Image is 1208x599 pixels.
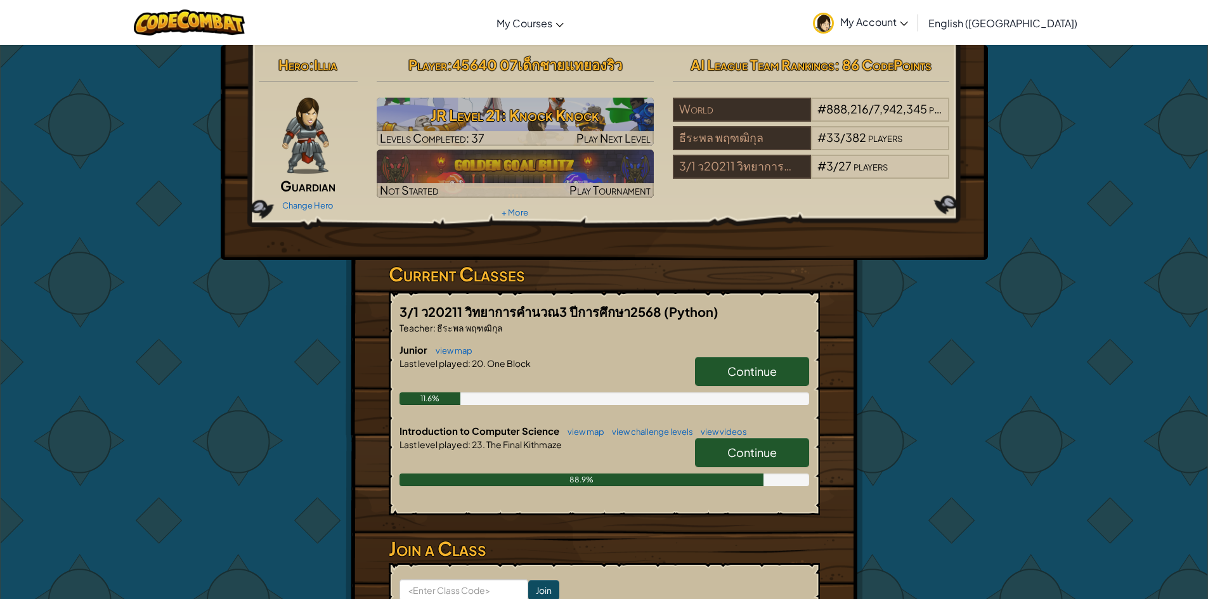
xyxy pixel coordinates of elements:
[471,439,485,450] span: 23.
[817,158,826,173] span: #
[377,98,654,146] img: JR Level 21: Knock Knock
[502,207,528,217] a: + More
[380,183,439,197] span: Not Started
[436,322,503,333] span: ธีระพล พฤฑฒิกุล
[490,6,570,40] a: My Courses
[854,158,888,173] span: players
[868,130,902,145] span: players
[447,56,452,74] span: :
[727,364,777,378] span: Continue
[497,16,552,30] span: My Courses
[429,345,472,356] a: view map
[826,158,833,173] span: 3
[389,260,820,288] h3: Current Classes
[377,150,654,198] a: Not StartedPlay Tournament
[134,10,245,35] img: CodeCombat logo
[664,304,718,319] span: (Python)
[399,322,433,333] span: Teacher
[928,16,1077,30] span: English ([GEOGRAPHIC_DATA])
[280,177,335,195] span: Guardian
[845,130,866,145] span: 382
[314,56,337,74] span: Illia
[486,357,531,369] span: One Block
[673,138,950,153] a: ธีระพล พฤฑฒิกุล#33/382players
[576,131,651,145] span: Play Next Level
[377,98,654,146] a: Play Next Level
[929,101,963,116] span: players
[399,392,461,405] div: 11.6%
[399,344,429,356] span: Junior
[278,56,309,74] span: Hero
[673,167,950,181] a: 3/1 ว20211 วิทยาการคำนวณ3 ปีการศึกษา2568#3/27players
[922,6,1084,40] a: English ([GEOGRAPHIC_DATA])
[835,56,932,74] span: : 86 CodePoints
[673,98,811,122] div: World
[817,101,826,116] span: #
[282,98,328,174] img: guardian-pose.png
[869,101,874,116] span: /
[399,473,763,486] div: 88.9%
[826,101,869,116] span: 888,216
[399,425,561,437] span: Introduction to Computer Science
[485,439,562,450] span: The Final Kithmaze
[813,13,834,34] img: avatar
[673,126,811,150] div: ธีระพล พฤฑฒิกุล
[399,304,664,319] span: 3/1 ว20211 วิทยาการคำนวณ3 ปีการศึกษา2568
[433,322,436,333] span: :
[468,439,471,450] span: :
[874,101,927,116] span: 7,942,345
[561,427,604,437] a: view map
[408,56,447,74] span: Player
[727,445,777,460] span: Continue
[673,110,950,124] a: World#888,216/7,942,345players
[807,3,914,42] a: My Account
[282,200,334,210] a: Change Hero
[840,15,908,29] span: My Account
[399,357,468,369] span: Last level played
[840,130,845,145] span: /
[673,155,811,179] div: 3/1 ว20211 วิทยาการคำนวณ3 ปีการศึกษา2568
[389,534,820,563] h3: Join a Class
[471,357,486,369] span: 20.
[399,439,468,450] span: Last level played
[838,158,852,173] span: 27
[694,427,747,437] a: view videos
[569,183,651,197] span: Play Tournament
[468,357,471,369] span: :
[377,101,654,129] h3: JR Level 21: Knock Knock
[833,158,838,173] span: /
[380,131,484,145] span: Levels Completed: 37
[606,427,693,437] a: view challenge levels
[309,56,314,74] span: :
[826,130,840,145] span: 33
[452,56,622,74] span: 45640 07เด็กชายแทยองริว
[691,56,835,74] span: AI League Team Rankings
[817,130,826,145] span: #
[377,150,654,198] img: Golden Goal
